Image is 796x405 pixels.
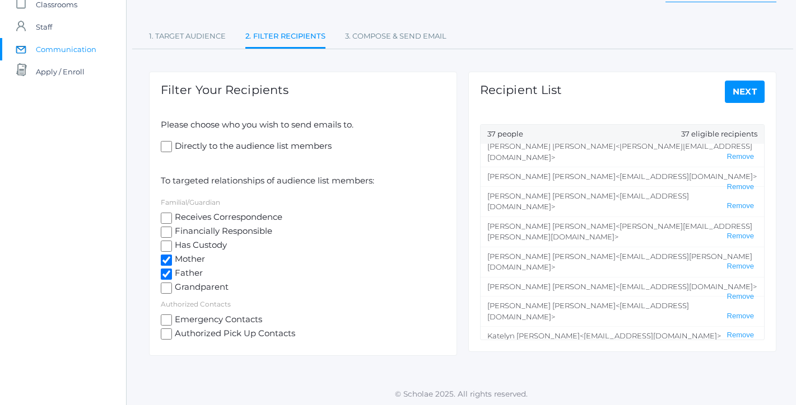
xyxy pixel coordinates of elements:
[172,225,272,239] span: Financially Responsible
[616,172,757,181] span: <[EMAIL_ADDRESS][DOMAIN_NAME]>
[161,241,172,252] input: Has Custody
[481,125,764,144] div: 37 people
[36,16,52,38] span: Staff
[487,191,616,200] span: [PERSON_NAME] [PERSON_NAME]
[724,312,757,321] button: Remove
[345,25,446,48] a: 3. Compose & Send Email
[172,140,332,154] span: Directly to the audience list members
[161,141,172,152] input: Directly to the audience list members
[487,252,752,272] span: <[EMAIL_ADDRESS][PERSON_NAME][DOMAIN_NAME]>
[681,129,757,140] span: 37 eligible recipients
[480,83,562,96] h1: Recipient List
[161,83,288,96] h1: Filter Your Recipients
[161,227,172,238] input: Financially Responsible
[724,331,757,340] button: Remove
[172,253,205,267] span: Mother
[487,172,616,181] span: [PERSON_NAME] [PERSON_NAME]
[161,255,172,266] input: Mother
[161,198,220,206] label: Familial/Guardian
[487,142,616,150] span: [PERSON_NAME] [PERSON_NAME]
[36,38,96,60] span: Communication
[487,331,580,340] span: Katelyn [PERSON_NAME]
[172,267,203,281] span: Father
[487,282,616,291] span: [PERSON_NAME] [PERSON_NAME]
[245,25,325,49] a: 2. Filter Recipients
[161,314,172,326] input: Emergency Contacts
[127,388,796,399] p: © Scholae 2025. All rights reserved.
[724,292,757,302] button: Remove
[487,222,752,242] span: <[PERSON_NAME][EMAIL_ADDRESS][PERSON_NAME][DOMAIN_NAME]>
[161,269,172,280] input: Father
[616,282,757,291] span: <[EMAIL_ADDRESS][DOMAIN_NAME]>
[161,282,172,294] input: Grandparent
[161,175,445,187] p: To targeted relationships of audience list members:
[724,232,757,241] button: Remove
[724,152,757,162] button: Remove
[172,313,262,327] span: Emergency Contacts
[487,301,689,321] span: <[EMAIL_ADDRESS][DOMAIN_NAME]>
[161,328,172,340] input: Authorized Pick Up Contacts
[580,331,721,340] span: <[EMAIL_ADDRESS][DOMAIN_NAME]>
[161,119,445,131] p: Please choose who you wish to send emails to.
[36,60,85,83] span: Apply / Enroll
[172,327,295,341] span: Authorized Pick Up Contacts
[149,25,226,48] a: 1. Target Audience
[172,281,229,295] span: Grandparent
[487,301,616,310] span: [PERSON_NAME] [PERSON_NAME]
[487,142,752,162] span: <[PERSON_NAME][EMAIL_ADDRESS][DOMAIN_NAME]>
[724,182,757,192] button: Remove
[161,213,172,224] input: Receives Correspondence
[724,201,757,211] button: Remove
[487,252,616,261] span: [PERSON_NAME] [PERSON_NAME]
[725,81,765,103] a: Next
[724,262,757,271] button: Remove
[172,239,227,253] span: Has Custody
[487,222,616,230] span: [PERSON_NAME] [PERSON_NAME]
[161,300,231,308] label: Authorized Contacts
[172,211,282,225] span: Receives Correspondence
